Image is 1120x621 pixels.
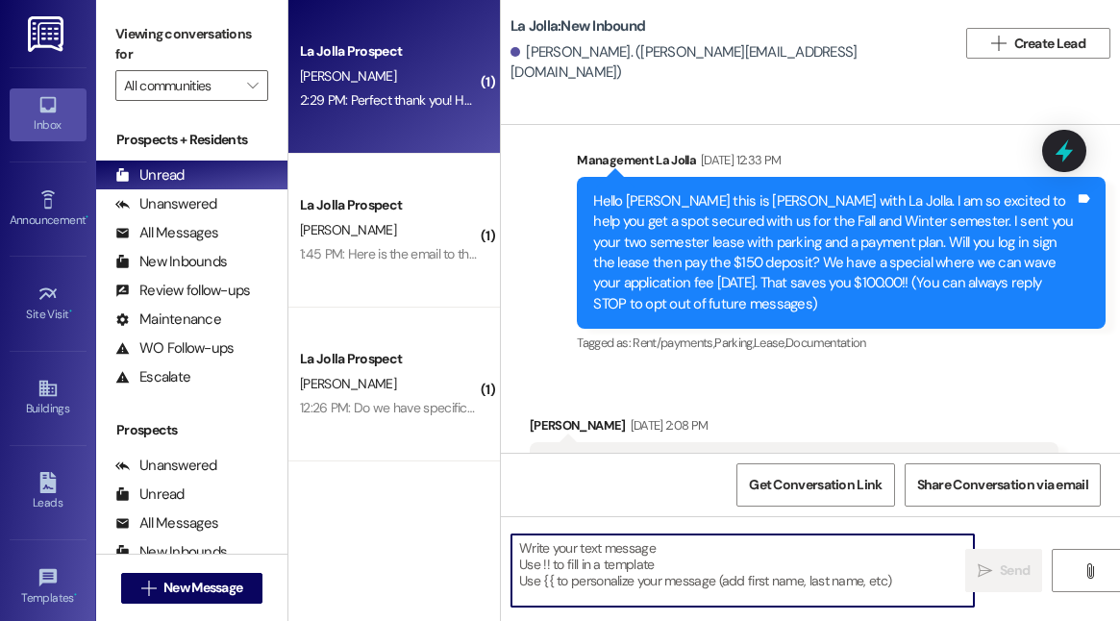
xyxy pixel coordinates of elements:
[300,41,478,62] div: La Jolla Prospect
[626,415,709,435] div: [DATE] 2:08 PM
[86,211,88,224] span: •
[10,88,87,140] a: Inbox
[510,16,645,37] b: La Jolla: New Inbound
[115,281,250,301] div: Review follow-ups
[141,581,156,596] i: 
[115,165,185,186] div: Unread
[714,335,754,351] span: Parking ,
[115,19,268,70] label: Viewing conversations for
[577,150,1106,177] div: Management La Jolla
[905,463,1101,507] button: Share Conversation via email
[69,305,72,318] span: •
[96,130,287,150] div: Prospects + Residents
[10,278,87,330] a: Site Visit •
[300,375,396,392] span: [PERSON_NAME]
[115,367,190,387] div: Escalate
[300,67,396,85] span: [PERSON_NAME]
[1083,563,1097,579] i: 
[124,70,237,101] input: All communities
[530,415,1058,442] div: [PERSON_NAME]
[300,195,478,215] div: La Jolla Prospect
[10,561,87,613] a: Templates •
[300,349,478,369] div: La Jolla Prospect
[121,573,263,604] button: New Message
[633,335,714,351] span: Rent/payments ,
[115,338,234,359] div: WO Follow-ups
[247,78,258,93] i: 
[978,563,992,579] i: 
[115,456,217,476] div: Unanswered
[115,542,227,562] div: New Inbounds
[115,223,218,243] div: All Messages
[593,191,1075,315] div: Hello [PERSON_NAME] this is [PERSON_NAME] with La Jolla. I am so excited to help you get a spot s...
[115,194,217,214] div: Unanswered
[991,36,1006,51] i: 
[300,221,396,238] span: [PERSON_NAME]
[300,399,913,416] div: 12:26 PM: Do we have specific rooms and roommate assignments or will we get to choose when we get...
[115,252,227,272] div: New Inbounds
[754,335,785,351] span: Lease ,
[28,16,67,52] img: ResiDesk Logo
[749,475,882,495] span: Get Conversation Link
[510,42,942,84] div: [PERSON_NAME]. ([PERSON_NAME][EMAIL_ADDRESS][DOMAIN_NAME])
[917,475,1088,495] span: Share Conversation via email
[163,578,242,598] span: New Message
[696,150,781,170] div: [DATE] 12:33 PM
[300,91,635,109] div: 2:29 PM: Perfect thank you! How much is due on the [DATE]?
[965,549,1042,592] button: Send
[1000,560,1030,581] span: Send
[577,329,1106,357] div: Tagged as:
[115,513,218,534] div: All Messages
[115,484,185,505] div: Unread
[96,420,287,440] div: Prospects
[736,463,894,507] button: Get Conversation Link
[74,588,77,602] span: •
[1014,34,1085,54] span: Create Lead
[785,335,866,351] span: Documentation
[10,372,87,424] a: Buildings
[966,28,1110,59] button: Create Lead
[10,466,87,518] a: Leads
[115,310,221,330] div: Maintenance
[300,245,834,262] div: 1:45 PM: Here is the email to the girl I'm selling my contact to [EMAIL_ADDRESS][DOMAIN_NAME]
